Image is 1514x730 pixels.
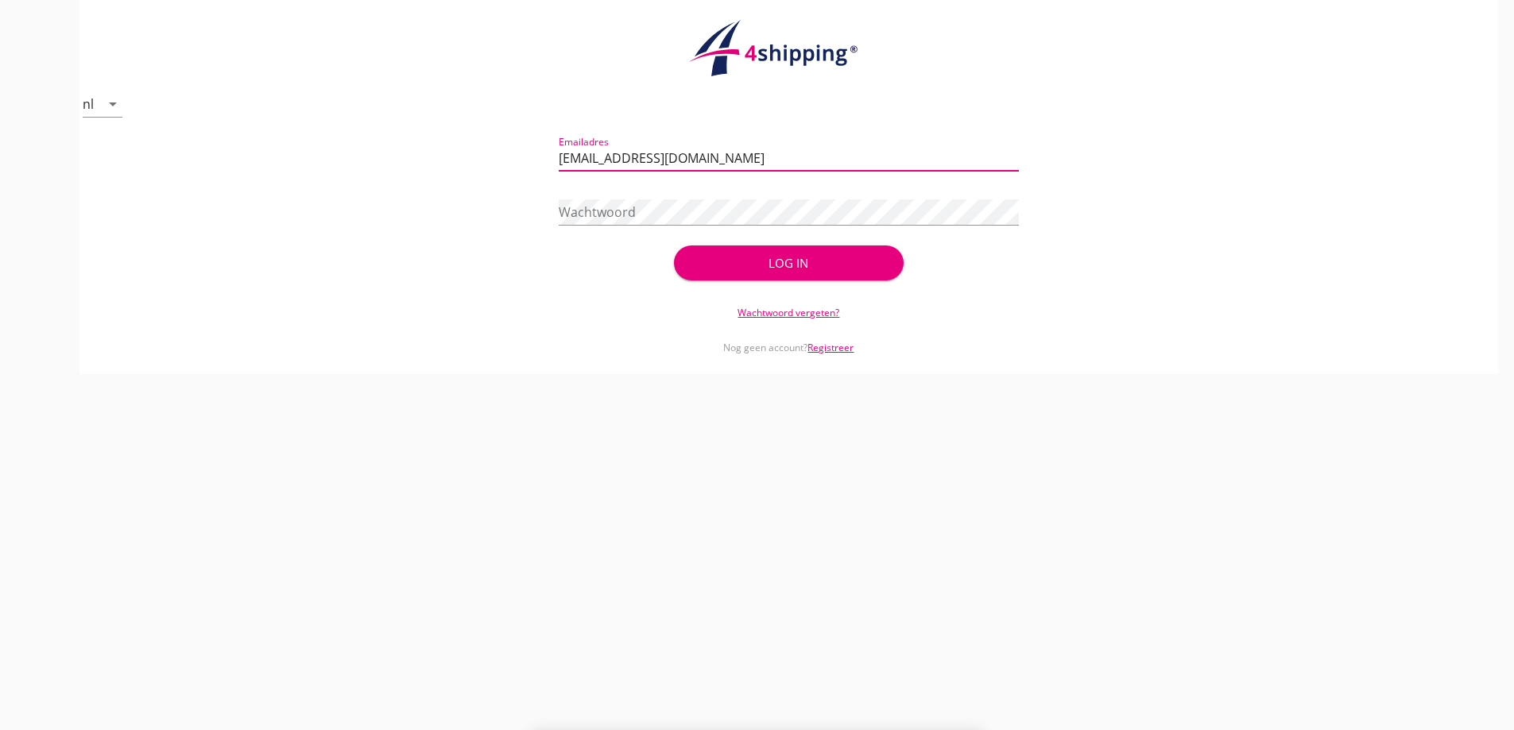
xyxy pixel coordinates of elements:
button: Log in [674,245,904,280]
a: Wachtwoord vergeten? [738,306,839,319]
div: Log in [699,254,878,272]
div: Nog geen account? [559,320,1019,355]
a: Registreer [807,341,854,354]
i: arrow_drop_down [103,95,122,114]
input: Emailadres [559,145,1019,171]
div: nl [83,97,94,111]
img: logo.1f945f1d.svg [686,19,893,78]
